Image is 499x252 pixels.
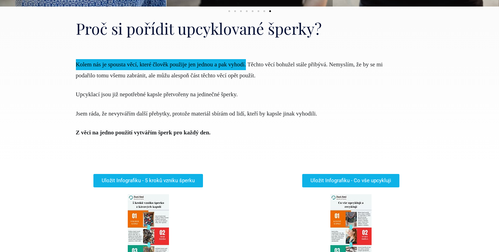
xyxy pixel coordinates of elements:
span: Go to slide 2 [234,10,236,12]
span: Go to slide 3 [240,10,242,12]
span: Go to slide 1 [228,10,230,12]
span: Go to slide 4 [246,10,248,12]
span: Uložit Infografiku - 5 kroků vzniku šperku [102,178,195,183]
span: Kolem nás je spousta věcí, které člověk použije jen jednou a pak vyhodí. Těchto věcí bohužel stál... [76,61,384,79]
span: Go to slide 8 [269,10,271,12]
span: Jsem ráda, že nevytvářím další přebytky, protože materiál sbírám od lidí, kteří by kapsle jinak v... [76,110,317,117]
span: Upcyklací jsou již nepotřebné kapsle přetvořeny na jedinečné šperky. [76,91,238,98]
h2: Proč si pořídit upcyklované šperky? [76,18,398,39]
a: Uložit Infografiku - 5 kroků vzniku šperku [93,174,203,187]
span: Go to slide 7 [263,10,265,12]
span: Go to slide 6 [258,10,259,12]
span: Uložit Infografiku - Co vše upcykluji [310,178,391,183]
span: Go to slide 5 [252,10,253,12]
span: Z věci na jedno použití vytvářím šperk pro každý den. [76,129,211,136]
a: Uložit Infografiku - Co vše upcykluji [302,174,399,187]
